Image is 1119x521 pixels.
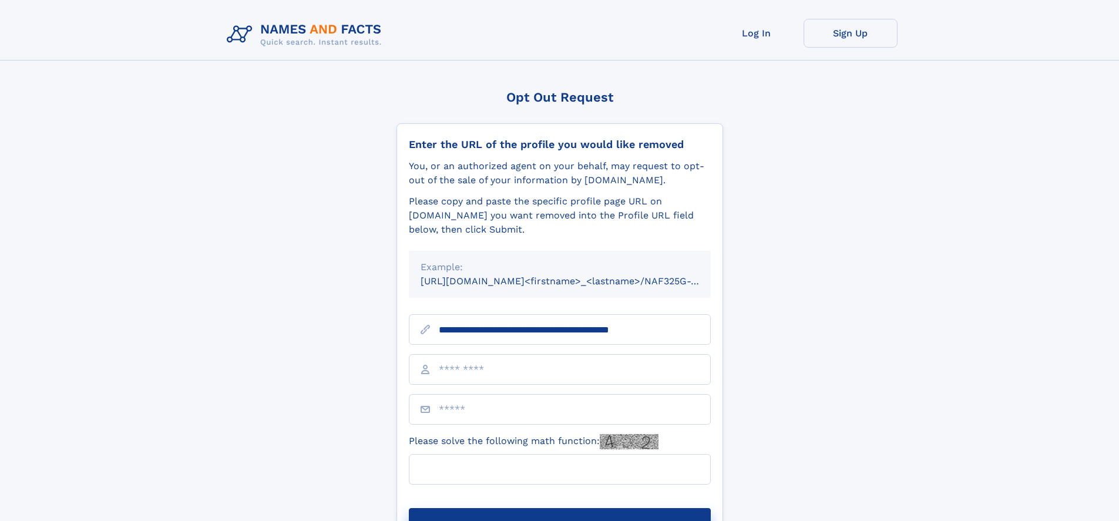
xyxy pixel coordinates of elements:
div: Enter the URL of the profile you would like removed [409,138,711,151]
div: Please copy and paste the specific profile page URL on [DOMAIN_NAME] you want removed into the Pr... [409,194,711,237]
div: Example: [421,260,699,274]
label: Please solve the following math function: [409,434,658,449]
small: [URL][DOMAIN_NAME]<firstname>_<lastname>/NAF325G-xxxxxxxx [421,275,733,287]
a: Sign Up [804,19,898,48]
div: You, or an authorized agent on your behalf, may request to opt-out of the sale of your informatio... [409,159,711,187]
div: Opt Out Request [396,90,723,105]
img: Logo Names and Facts [222,19,391,51]
a: Log In [710,19,804,48]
